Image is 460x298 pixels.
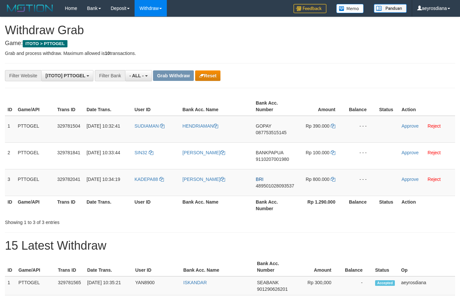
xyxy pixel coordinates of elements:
[5,97,15,116] th: ID
[181,258,254,276] th: Bank Acc. Name
[345,196,376,214] th: Balance
[85,276,133,295] td: [DATE] 10:35:21
[57,177,80,182] span: 329782041
[5,70,41,81] div: Filter Website
[306,177,329,182] span: Rp 800.000
[195,70,220,81] button: Reset
[376,97,399,116] th: Status
[183,177,225,182] a: [PERSON_NAME]
[133,276,181,295] td: YAN8900
[253,97,298,116] th: Bank Acc. Number
[345,169,376,196] td: - - -
[57,150,80,155] span: 329781841
[336,4,364,13] img: Button%20Memo.svg
[84,196,132,214] th: Date Trans.
[256,150,283,155] span: BANKPAPUA
[306,123,329,129] span: Rp 390.000
[55,258,85,276] th: Trans ID
[16,258,55,276] th: Game/API
[257,286,288,292] span: Copy 901290626201 to clipboard
[135,150,147,155] span: SIN32
[129,73,144,78] span: - ALL -
[45,73,85,78] span: [ITOTO] PTTOGEL
[23,40,67,47] span: ITOTO > PTTOGEL
[135,150,153,155] a: SIN32
[375,280,395,286] span: Accepted
[345,116,376,143] td: - - -
[5,116,15,143] td: 1
[41,70,93,81] button: [ITOTO] PTTOGEL
[331,123,335,129] a: Copy 390000 to clipboard
[345,142,376,169] td: - - -
[55,97,84,116] th: Trans ID
[87,150,120,155] span: [DATE] 10:33:44
[256,177,263,182] span: BRI
[135,177,164,182] a: KADEPA88
[401,177,419,182] a: Approve
[294,258,341,276] th: Amount
[153,70,193,81] button: Grab Withdraw
[294,276,341,295] td: Rp 300,000
[345,97,376,116] th: Balance
[55,196,84,214] th: Trans ID
[135,123,159,129] span: SUDIAMAN
[180,196,253,214] th: Bank Acc. Name
[180,97,253,116] th: Bank Acc. Name
[5,276,16,295] td: 1
[15,97,55,116] th: Game/API
[5,169,15,196] td: 3
[401,123,419,129] a: Approve
[5,40,455,47] h4: Game:
[331,177,335,182] a: Copy 800000 to clipboard
[183,280,207,285] a: ISKANDAR
[401,150,419,155] a: Approve
[57,123,80,129] span: 329781504
[256,130,286,135] span: Copy 087753515145 to clipboard
[341,258,372,276] th: Balance
[294,4,326,13] img: Feedback.jpg
[105,51,110,56] strong: 10
[341,276,372,295] td: -
[253,196,298,214] th: Bank Acc. Number
[87,123,120,129] span: [DATE] 10:32:41
[5,3,55,13] img: MOTION_logo.png
[306,150,329,155] span: Rp 100.000
[428,177,441,182] a: Reject
[5,258,16,276] th: ID
[15,196,55,214] th: Game/API
[85,258,133,276] th: Date Trans.
[372,258,398,276] th: Status
[183,123,218,129] a: HENDRIAMAN
[15,116,55,143] td: PTTOGEL
[5,239,455,252] h1: 15 Latest Withdraw
[256,123,271,129] span: GOPAY
[254,258,294,276] th: Bank Acc. Number
[5,142,15,169] td: 2
[132,196,180,214] th: User ID
[133,258,181,276] th: User ID
[5,50,455,57] p: Grab and process withdraw. Maximum allowed is transactions.
[298,97,345,116] th: Amount
[298,196,345,214] th: Rp 1.290.000
[374,4,407,13] img: panduan.png
[398,258,455,276] th: Op
[16,276,55,295] td: PTTOGEL
[132,97,180,116] th: User ID
[135,123,165,129] a: SUDIAMAN
[5,216,187,226] div: Showing 1 to 3 of 3 entries
[399,97,455,116] th: Action
[331,150,335,155] a: Copy 100000 to clipboard
[428,123,441,129] a: Reject
[428,150,441,155] a: Reject
[398,276,455,295] td: aeyrosdiana
[15,142,55,169] td: PTTOGEL
[399,196,455,214] th: Action
[5,196,15,214] th: ID
[125,70,152,81] button: - ALL -
[257,280,279,285] span: SEABANK
[256,183,294,188] span: Copy 489501028093537 to clipboard
[376,196,399,214] th: Status
[256,157,289,162] span: Copy 9110207001980 to clipboard
[135,177,158,182] span: KADEPA88
[84,97,132,116] th: Date Trans.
